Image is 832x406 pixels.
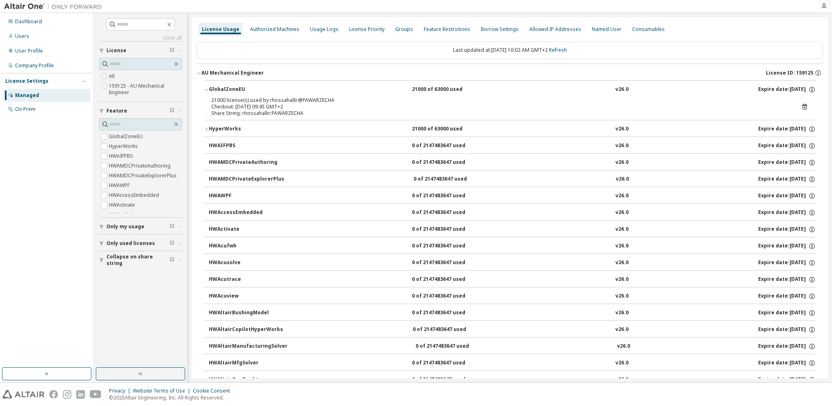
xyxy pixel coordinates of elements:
[99,102,182,120] button: Feature
[615,142,628,150] div: v26.0
[209,226,282,233] div: HWActivate
[209,154,816,172] button: HWAMDCPrivateAuthoring0 of 2147483647 usedv26.0Expire date:[DATE]
[197,64,823,82] button: AU Mechanical EngineerLicense ID: 159125
[170,47,175,54] span: Clear filter
[412,309,485,317] div: 0 of 2147483647 used
[209,360,282,367] div: HWAltairMfgSolver
[529,26,581,33] div: Allowed IP Addresses
[758,176,816,183] div: Expire date: [DATE]
[758,326,816,333] div: Expire date: [DATE]
[109,71,116,81] label: All
[758,360,816,367] div: Expire date: [DATE]
[209,354,816,372] button: HWAltairMfgSolver0 of 2147483647 usedv26.0Expire date:[DATE]
[209,326,283,333] div: HWAltairCopilotHyperWorks
[758,309,816,317] div: Expire date: [DATE]
[416,343,489,350] div: 0 of 2147483647 used
[758,276,816,283] div: Expire date: [DATE]
[15,48,43,54] div: User Profile
[209,338,816,355] button: HWAltairManufacturingSolver0 of 2147483647 usedv26.0Expire date:[DATE]
[170,257,175,263] span: Clear filter
[201,70,264,76] div: AU Mechanical Engineer
[4,2,106,11] img: Altair One
[170,108,175,114] span: Clear filter
[413,326,486,333] div: 0 of 2147483647 used
[758,259,816,267] div: Expire date: [DATE]
[209,287,816,305] button: HWAcuview0 of 2147483647 usedv26.0Expire date:[DATE]
[15,62,54,69] div: Company Profile
[170,223,175,230] span: Clear filter
[209,209,282,216] div: HWAccessEmbedded
[109,171,178,181] label: HWAMDCPrivateExplorerPlus
[99,42,182,60] button: License
[209,187,816,205] button: HWAWPF0 of 2147483647 usedv26.0Expire date:[DATE]
[592,26,622,33] div: Named User
[109,394,235,401] p: © 2025 Altair Engineering, Inc. All Rights Reserved.
[209,271,816,289] button: HWAcutrace0 of 2147483647 usedv26.0Expire date:[DATE]
[412,192,485,200] div: 0 of 2147483647 used
[758,343,816,350] div: Expire date: [DATE]
[209,137,816,155] button: HWAIFPBS0 of 2147483647 usedv26.0Expire date:[DATE]
[349,26,385,33] div: License Priority
[109,132,144,141] label: GlobalZoneEU
[412,159,485,166] div: 0 of 2147483647 used
[49,390,58,399] img: facebook.svg
[615,226,628,233] div: v26.0
[15,92,39,99] div: Managed
[615,209,628,216] div: v26.0
[197,42,823,59] div: Last updated at: [DATE] 10:02 AM GMT+2
[2,390,44,399] img: altair_logo.svg
[99,234,182,252] button: Only used licenses
[109,388,133,394] div: Privacy
[109,141,139,151] label: HyperWorks
[615,192,628,200] div: v26.0
[211,104,789,110] div: Checkout: [DATE] 09:45 GMT+2
[615,376,628,384] div: v26.0
[617,343,630,350] div: v26.0
[209,259,282,267] div: HWAcusolve
[109,181,131,190] label: HWAWPF
[481,26,519,33] div: Borrow Settings
[758,192,816,200] div: Expire date: [DATE]
[209,142,282,150] div: HWAIFPBS
[615,86,628,93] div: v26.0
[109,81,182,97] label: 159125 - AU Mechanical Engineer
[424,26,470,33] div: Feature Restrictions
[193,388,235,394] div: Cookie Consent
[412,293,485,300] div: 0 of 2147483647 used
[109,190,161,200] label: HWAccessEmbedded
[133,388,193,394] div: Website Terms of Use
[106,240,155,247] span: Only used licenses
[209,254,816,272] button: HWAcusolve0 of 2147483647 usedv26.0Expire date:[DATE]
[15,33,29,40] div: Users
[209,159,282,166] div: HWAMDCPrivateAuthoring
[412,126,485,133] div: 21000 of 63000 used
[211,97,789,104] div: 21000 license(s) used by rhossahallir@PAWARZECHA
[766,70,813,76] span: License ID: 159125
[412,259,485,267] div: 0 of 2147483647 used
[412,243,485,250] div: 0 of 2147483647 used
[758,226,816,233] div: Expire date: [DATE]
[90,390,102,399] img: youtube.svg
[109,200,137,210] label: HWActivate
[109,151,135,161] label: HWAIFPBS
[758,243,816,250] div: Expire date: [DATE]
[209,126,282,133] div: HyperWorks
[209,176,284,183] div: HWAMDCPrivateExplorerPlus
[414,176,487,183] div: 0 of 2147483647 used
[250,26,299,33] div: Authorized Machines
[615,326,628,333] div: v26.0
[209,204,816,222] button: HWAccessEmbedded0 of 2147483647 usedv26.0Expire date:[DATE]
[209,243,282,250] div: HWAcufwh
[106,108,127,114] span: Feature
[412,142,485,150] div: 0 of 2147483647 used
[632,26,665,33] div: Consumables
[412,86,485,93] div: 21000 of 63000 used
[5,78,49,84] div: License Settings
[99,35,182,41] a: Clear all
[106,47,126,54] span: License
[209,86,282,93] div: GlobalZoneEU
[63,390,71,399] img: instagram.svg
[615,159,628,166] div: v26.0
[209,293,282,300] div: HWAcuview
[615,259,628,267] div: v26.0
